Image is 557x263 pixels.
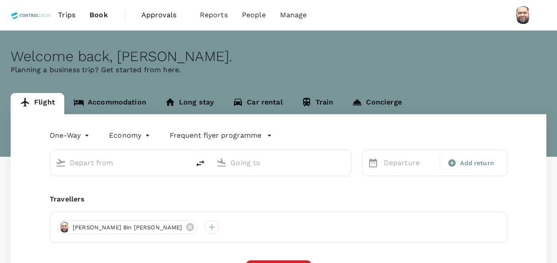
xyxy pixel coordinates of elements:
div: Travellers [50,194,507,205]
a: Accommodation [64,93,156,114]
img: Muhammad Hariz Bin Abdul Rahman [514,6,532,24]
input: Going to [230,156,332,170]
a: Flight [11,93,64,114]
img: Control Union Malaysia Sdn. Bhd. [11,5,51,25]
input: Depart from [70,156,171,170]
a: Concierge [343,93,411,114]
span: Manage [280,10,307,20]
a: Long stay [156,93,223,114]
button: Frequent flyer programme [170,130,272,141]
button: Open [183,162,185,163]
p: Departure [384,158,435,168]
span: People [242,10,266,20]
button: delete [190,153,211,174]
span: Add return [460,159,494,168]
p: Planning a business trip? Get started from here. [11,65,546,75]
div: Economy [109,128,152,143]
span: Trips [58,10,75,20]
div: [PERSON_NAME] Bin [PERSON_NAME] [57,220,198,234]
a: Car rental [223,93,292,114]
span: Reports [200,10,228,20]
div: Welcome back , [PERSON_NAME] . [11,48,546,65]
button: Open [345,162,347,163]
img: avatar-67b4218f54620.jpeg [59,222,70,232]
span: [PERSON_NAME] Bin [PERSON_NAME] [67,223,188,232]
div: One-Way [50,128,91,143]
a: Train [292,93,343,114]
span: Book [90,10,108,20]
p: Frequent flyer programme [170,130,261,141]
span: Approvals [141,10,186,20]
